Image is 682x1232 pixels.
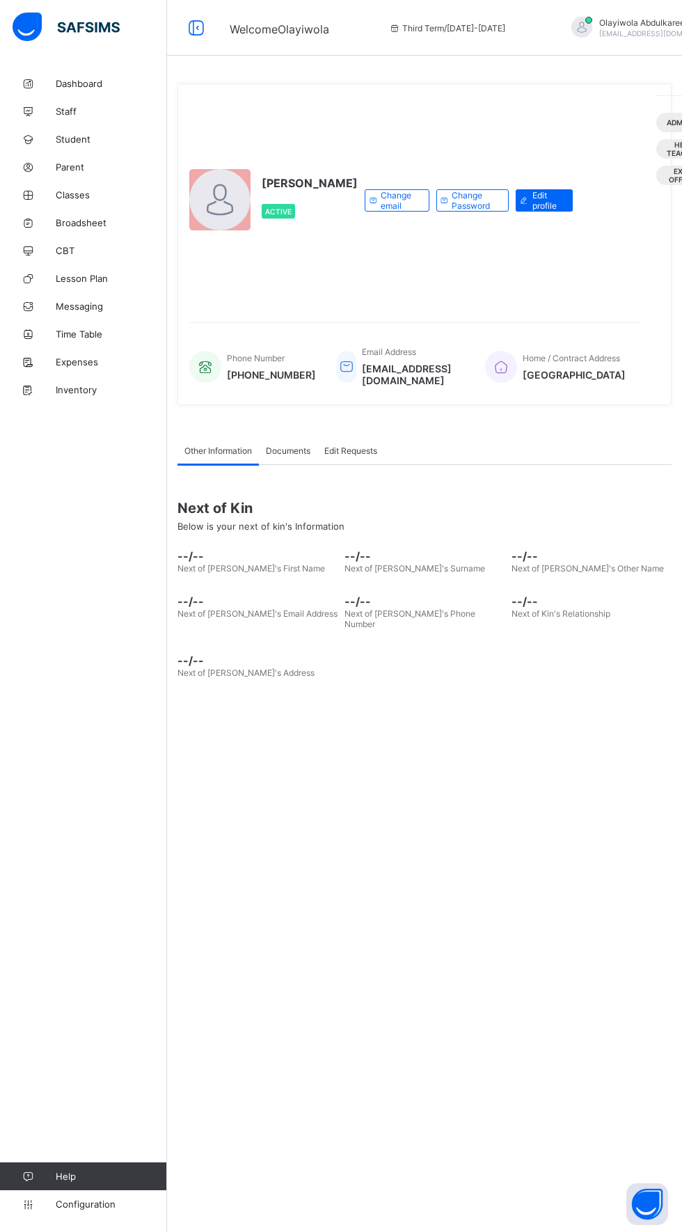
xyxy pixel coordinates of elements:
[56,134,167,145] span: Student
[362,347,416,357] span: Email Address
[56,384,167,395] span: Inventory
[56,356,167,368] span: Expenses
[56,301,167,312] span: Messaging
[266,445,310,456] span: Documents
[511,608,610,619] span: Next of Kin's Relationship
[56,273,167,284] span: Lesson Plan
[56,217,167,228] span: Broadsheet
[56,78,167,89] span: Dashboard
[388,23,505,33] span: session/term information
[511,563,664,574] span: Next of [PERSON_NAME]'s Other Name
[381,190,418,211] span: Change email
[56,245,167,256] span: CBT
[230,22,329,36] span: Welcome Olayiwola
[56,189,167,200] span: Classes
[56,1199,166,1210] span: Configuration
[177,608,338,619] span: Next of [PERSON_NAME]'s Email Address
[324,445,377,456] span: Edit Requests
[56,106,167,117] span: Staff
[344,594,505,608] span: --/--
[56,161,167,173] span: Parent
[452,190,498,211] span: Change Password
[626,1183,668,1225] button: Open asap
[523,353,620,363] span: Home / Contract Address
[177,500,672,516] span: Next of Kin
[184,445,252,456] span: Other Information
[523,369,626,381] span: [GEOGRAPHIC_DATA]
[177,563,325,574] span: Next of [PERSON_NAME]'s First Name
[177,521,344,532] span: Below is your next of kin's Information
[344,563,485,574] span: Next of [PERSON_NAME]'s Surname
[177,668,315,678] span: Next of [PERSON_NAME]'s Address
[56,329,167,340] span: Time Table
[177,594,338,608] span: --/--
[227,369,316,381] span: [PHONE_NUMBER]
[262,176,358,190] span: [PERSON_NAME]
[511,549,672,563] span: --/--
[511,594,672,608] span: --/--
[362,363,464,386] span: [EMAIL_ADDRESS][DOMAIN_NAME]
[177,654,338,668] span: --/--
[177,549,338,563] span: --/--
[532,190,562,211] span: Edit profile
[13,13,120,42] img: safsims
[265,207,292,216] span: Active
[344,549,505,563] span: --/--
[344,608,475,629] span: Next of [PERSON_NAME]'s Phone Number
[227,353,285,363] span: Phone Number
[56,1171,166,1182] span: Help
